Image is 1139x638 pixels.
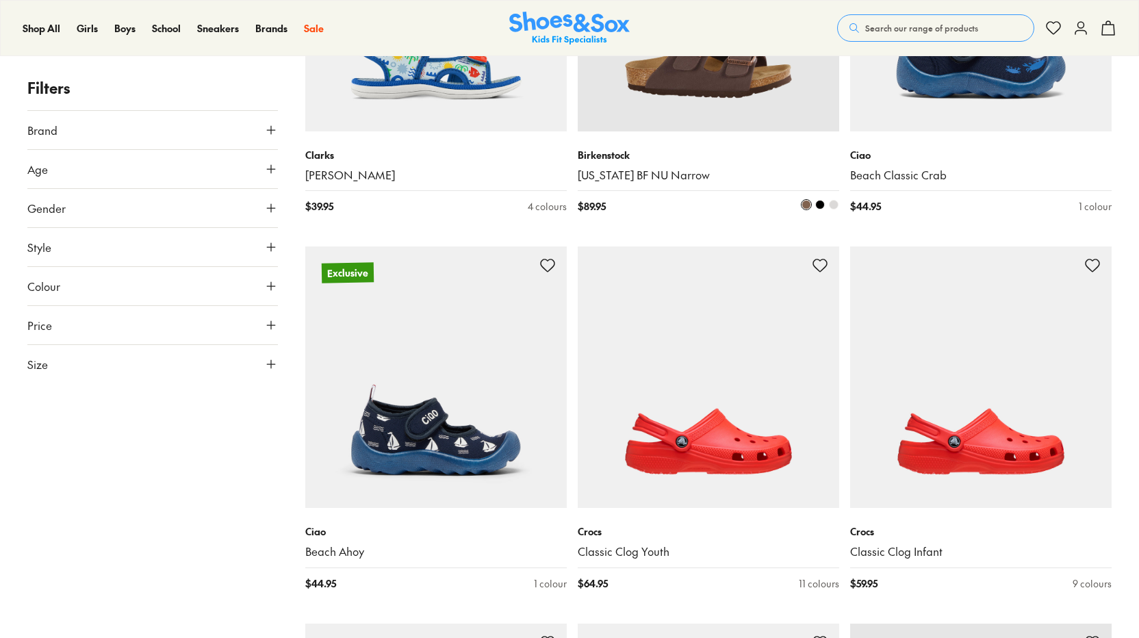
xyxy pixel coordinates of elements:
span: Shop All [23,21,60,35]
div: 1 colour [534,576,567,591]
button: Search our range of products [837,14,1034,42]
button: Style [27,228,278,266]
img: SNS_Logo_Responsive.svg [509,12,630,45]
a: Shop All [23,21,60,36]
span: $ 44.95 [850,199,881,214]
p: Crocs [850,524,1112,539]
span: $ 39.95 [305,199,333,214]
span: Girls [77,21,98,35]
a: Beach Classic Crab [850,168,1112,183]
span: Gender [27,200,66,216]
span: School [152,21,181,35]
span: Sneakers [197,21,239,35]
a: Exclusive [305,246,567,508]
div: 1 colour [1079,199,1112,214]
a: Brands [255,21,287,36]
span: Style [27,239,51,255]
p: Birkenstock [578,148,839,162]
a: School [152,21,181,36]
p: Clarks [305,148,567,162]
a: Classic Clog Infant [850,544,1112,559]
span: Search our range of products [865,22,978,34]
p: Ciao [850,148,1112,162]
a: Sneakers [197,21,239,36]
a: Shoes & Sox [509,12,630,45]
span: Age [27,161,48,177]
span: $ 89.95 [578,199,606,214]
button: Colour [27,267,278,305]
span: Boys [114,21,136,35]
p: Filters [27,77,278,99]
a: [PERSON_NAME] [305,168,567,183]
p: Crocs [578,524,839,539]
button: Gender [27,189,278,227]
a: Girls [77,21,98,36]
div: 9 colours [1073,576,1112,591]
div: 4 colours [528,199,567,214]
a: Sale [304,21,324,36]
div: 11 colours [799,576,839,591]
a: Classic Clog Youth [578,544,839,559]
a: Boys [114,21,136,36]
p: Exclusive [322,263,374,283]
a: [US_STATE] BF NU Narrow [578,168,839,183]
span: Colour [27,278,60,294]
span: Sale [304,21,324,35]
span: $ 64.95 [578,576,608,591]
span: $ 59.95 [850,576,878,591]
span: Size [27,356,48,372]
button: Brand [27,111,278,149]
button: Size [27,345,278,383]
span: Brands [255,21,287,35]
span: Price [27,317,52,333]
a: Beach Ahoy [305,544,567,559]
span: Brand [27,122,57,138]
button: Age [27,150,278,188]
button: Price [27,306,278,344]
span: $ 44.95 [305,576,336,591]
p: Ciao [305,524,567,539]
